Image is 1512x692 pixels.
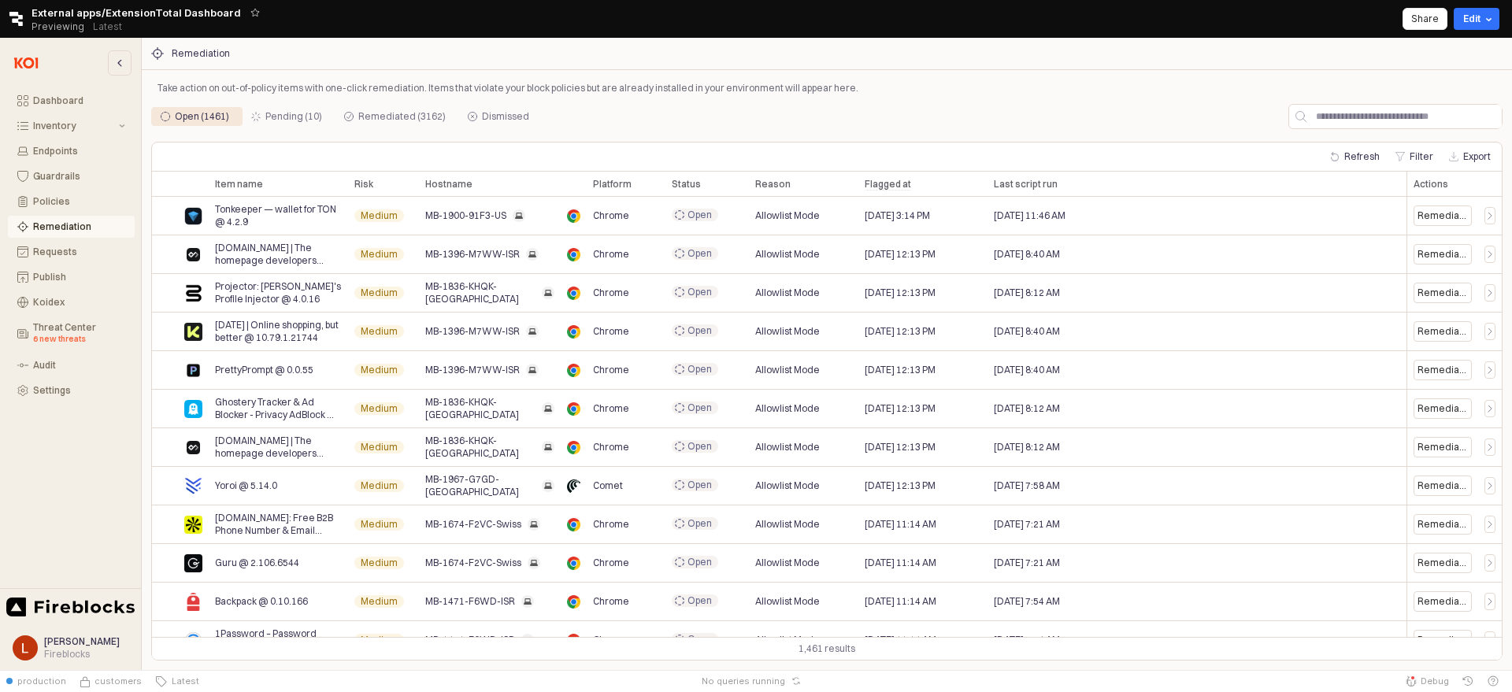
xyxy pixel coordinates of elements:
div: 1,461 results [799,641,855,657]
span: [DATE] 8:40 AM [994,325,1060,338]
span: Medium [361,518,398,531]
span: Chrome [593,441,629,453]
div: 6 new threats [33,333,125,346]
div: Endpoints [33,146,125,157]
div: Remediate [1417,634,1468,646]
div: Policies [33,196,125,207]
span: Open [687,633,712,646]
span: Chrome [593,209,629,222]
div: Remediate [1417,479,1468,492]
span: Chrome [593,518,629,531]
div: Remediate [1414,244,1472,265]
button: Remediation [8,216,135,238]
div: Remediate [1414,205,1472,226]
p: Latest [93,20,122,33]
span: Open [687,556,712,568]
main: App Body [142,38,1512,670]
span: Risk [354,178,373,191]
div: Remediate [1417,364,1468,376]
div: Dismissed [458,107,539,126]
span: Allowlist Mode [755,634,820,646]
span: Medium [361,248,398,261]
span: [DOMAIN_NAME] | The homepage developers deserve @ 3.40.1 [215,242,342,267]
span: [DATE] 7:54 AM [994,634,1060,646]
div: Threat Center [33,322,125,346]
span: [DATE] 8:40 AM [994,248,1060,261]
button: Audit [8,354,135,376]
span: Open [687,402,712,414]
span: Open [687,594,712,607]
span: Item name [215,178,263,191]
span: Medium [361,209,398,222]
span: Platform [593,178,632,191]
span: Allowlist Mode [755,479,820,492]
div: Remediation [172,48,230,59]
span: MB-1674-F2VC-Swiss [425,518,521,531]
span: Open [687,517,712,530]
span: MB-1836-KHQK-[GEOGRAPHIC_DATA] [425,435,535,460]
span: production [17,675,66,687]
span: Allowlist Mode [755,441,820,453]
div: Remediate [1414,476,1472,496]
span: PrettyPrompt @ 0.0.55 [215,364,313,376]
div: Requests [33,246,125,257]
span: Allowlist Mode [755,364,820,376]
span: MB-1396-M7WW-ISR [425,248,520,261]
span: Open [687,479,712,491]
div: Remediate [1417,518,1468,531]
span: Medium [361,479,398,492]
button: Releases and History [84,16,131,38]
span: Medium [361,364,398,376]
span: Chrome [593,595,629,608]
div: Previewing Latest [31,16,131,38]
span: [DATE] 11:14 AM [865,518,936,531]
button: Publish [8,266,135,288]
button: Latest [148,670,206,692]
span: Tonkeeper — wallet for TON @ 4.2.9 [215,203,342,228]
span: [DATE] 12:13 PM [865,441,936,453]
span: External apps/ExtensionTotal Dashboard [31,5,241,20]
div: Publish [33,272,125,283]
button: Export [1443,147,1497,166]
div: Remediate [1417,209,1468,222]
span: [DATE] 7:21 AM [994,518,1060,531]
span: Actions [1414,178,1448,191]
span: Guru @ 2.106.6544 [215,557,299,569]
div: Remediate [1417,441,1468,453]
div: Pending (10) [242,107,332,126]
div: Remediate [1414,398,1472,419]
span: MB-1836-KHQK-[GEOGRAPHIC_DATA] [425,396,535,421]
span: Allowlist Mode [755,518,820,531]
button: Inventory [8,115,135,137]
button: Reset app state [788,676,804,686]
span: Chrome [593,557,629,569]
span: [DATE] 8:12 AM [994,441,1060,453]
button: Share app [1403,8,1447,30]
button: Add app to favorites [247,5,263,20]
div: Remediate [1414,630,1472,650]
span: Debug [1421,675,1449,687]
span: MB-1900-91F3-US [425,209,506,222]
span: [DATE] 11:14 AM [865,557,936,569]
span: Chrome [593,248,629,261]
div: Remediate [1414,514,1472,535]
span: Allowlist Mode [755,248,820,261]
span: Open [687,363,712,376]
div: Remediated (3162) [335,107,455,126]
span: Open [687,209,712,221]
span: Medium [361,595,398,608]
div: Remediate [1414,360,1472,380]
div: Remediate [1417,325,1468,338]
span: MB-1471-F6WD-ISR [425,634,515,646]
span: [DATE] 12:13 PM [865,325,936,338]
span: Latest [167,675,199,687]
div: Remediate [1414,591,1472,612]
p: Take action on out-of-policy items with one-click remediation. Items that violate your block poli... [157,81,1496,95]
span: MB-1396-M7WW-ISR [425,325,520,338]
div: Settings [33,385,125,396]
span: Open [687,247,712,260]
button: Filter [1389,147,1440,166]
span: Previewing [31,19,84,35]
span: MB-1967-G7GD-[GEOGRAPHIC_DATA] [425,473,535,498]
span: Allowlist Mode [755,325,820,338]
